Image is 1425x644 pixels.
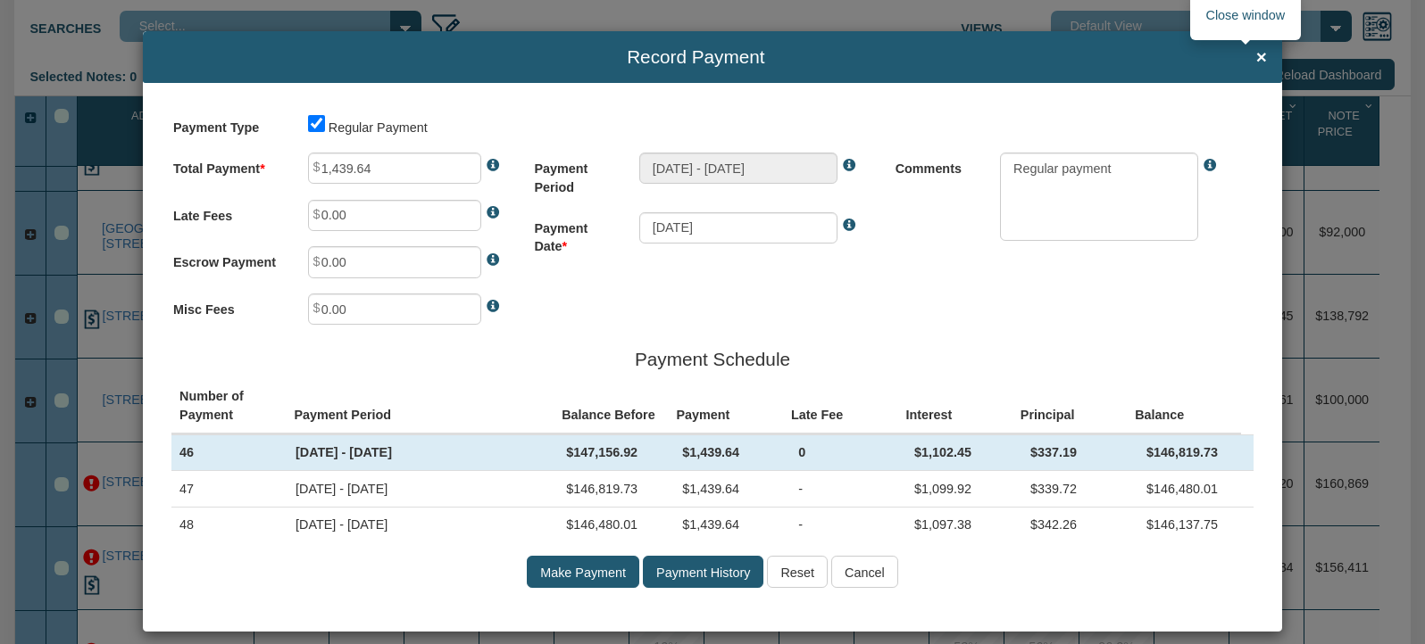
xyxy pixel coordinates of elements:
input: Cancel [831,556,898,587]
th: Payment [668,379,782,433]
td: $1,439.64 [674,434,790,470]
h4: Payment Schedule [187,350,1238,370]
td: $342.26 [1022,507,1138,542]
td: [DATE] - [DATE] [287,471,557,507]
span: - [798,517,803,532]
th: Interest [897,379,1012,433]
label: Payment Period [534,153,623,196]
th: Payment Period [286,379,554,433]
span: 0 [798,445,805,459]
label: Total Payment [173,153,292,178]
td: $1,439.64 [674,471,790,507]
td: $146,819.73 [1137,434,1254,470]
td: $1,439.64 [674,507,790,542]
input: Make Payment [527,556,639,587]
th: Balance [1127,379,1241,433]
span: 46 [179,445,194,459]
input: Enter Late Fees [308,246,481,277]
label: Payment Date [534,212,623,256]
label: Escrow Payment [173,246,292,271]
label: Payment Type [173,111,292,136]
th: Principal [1012,379,1126,433]
td: $1,097.38 [906,507,1022,542]
input: Reset [767,556,828,587]
td: $147,156.92 [558,434,674,470]
td: $337.19 [1022,434,1138,470]
input: Enter Late Fees [308,293,481,325]
td: $339.72 [1022,471,1138,507]
label: Misc Fees [173,293,292,318]
td: $146,819.73 [558,471,674,507]
span: Regular Payment [329,120,428,135]
th: Number of Payment [171,379,286,433]
input: Please enter Payment Date [639,212,837,244]
span: × [1256,47,1267,68]
span: - [798,482,803,496]
td: [DATE] - [DATE] [287,434,557,470]
td: $1,102.45 [906,434,1022,470]
span: 47 [179,482,194,496]
label: Late Fees [173,200,292,225]
span: 48 [179,517,194,532]
th: Balance Before [554,379,668,433]
td: $146,480.01 [1137,471,1254,507]
td: [DATE] - [DATE] [287,507,557,542]
input: Payment History [643,556,763,587]
td: $146,480.01 [558,507,674,542]
input: Enter Late Fees [308,200,481,231]
span: Record Payment [158,47,1233,68]
th: Late Fee [782,379,896,433]
label: Comments [896,153,985,178]
td: $146,137.75 [1137,507,1254,542]
td: $1,099.92 [906,471,1022,507]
